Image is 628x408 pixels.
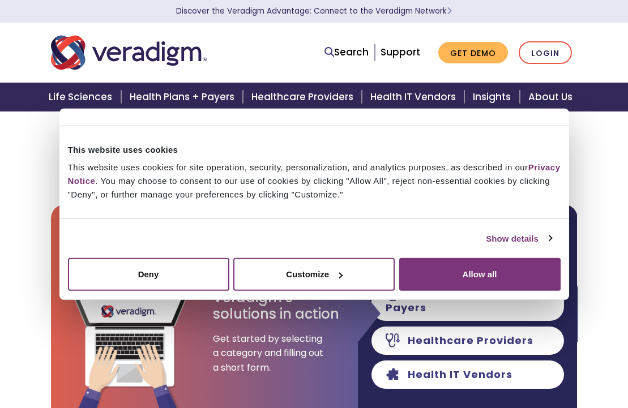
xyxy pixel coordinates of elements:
[486,231,552,245] a: Show details
[68,161,561,201] div: This website uses cookies for site operation, security, personalization, and analytics purposes, ...
[123,83,245,111] a: Health Plans + Payers
[381,45,420,59] a: Support
[42,83,122,111] a: Life Sciences
[68,143,561,156] div: This website uses cookies
[399,258,561,291] button: Allow all
[68,162,561,186] a: Privacy Notice
[245,83,364,111] a: Healthcare Providers
[364,83,466,111] a: Health IT Vendors
[51,34,207,71] img: Veradigm logo
[324,45,369,60] a: Search
[213,273,340,322] h3: Experience Veradigm’s solutions in action
[522,83,586,111] a: About Us
[519,41,572,65] a: Login
[438,42,508,64] a: Get Demo
[233,258,395,291] button: Customize
[466,83,521,111] a: Insights
[176,6,452,16] a: Discover the Veradigm Advantage: Connect to the Veradigm NetworkLearn More
[51,138,578,157] h2: Ready to Schedule a Demo?
[447,6,452,16] span: Learn More
[213,332,326,375] span: Get started by selecting a category and filling out a short form.
[68,258,229,291] button: Deny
